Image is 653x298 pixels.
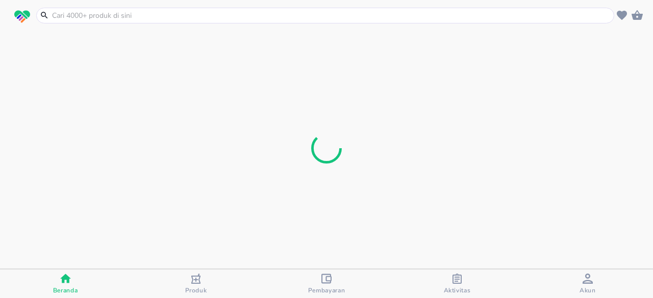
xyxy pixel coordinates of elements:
[308,286,345,294] span: Pembayaran
[53,286,78,294] span: Beranda
[51,10,612,21] input: Cari 4000+ produk di sini
[580,286,596,294] span: Akun
[14,10,30,23] img: logo_swiperx_s.bd005f3b.svg
[392,269,522,298] button: Aktivitas
[522,269,653,298] button: Akun
[185,286,207,294] span: Produk
[444,286,471,294] span: Aktivitas
[131,269,261,298] button: Produk
[261,269,392,298] button: Pembayaran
